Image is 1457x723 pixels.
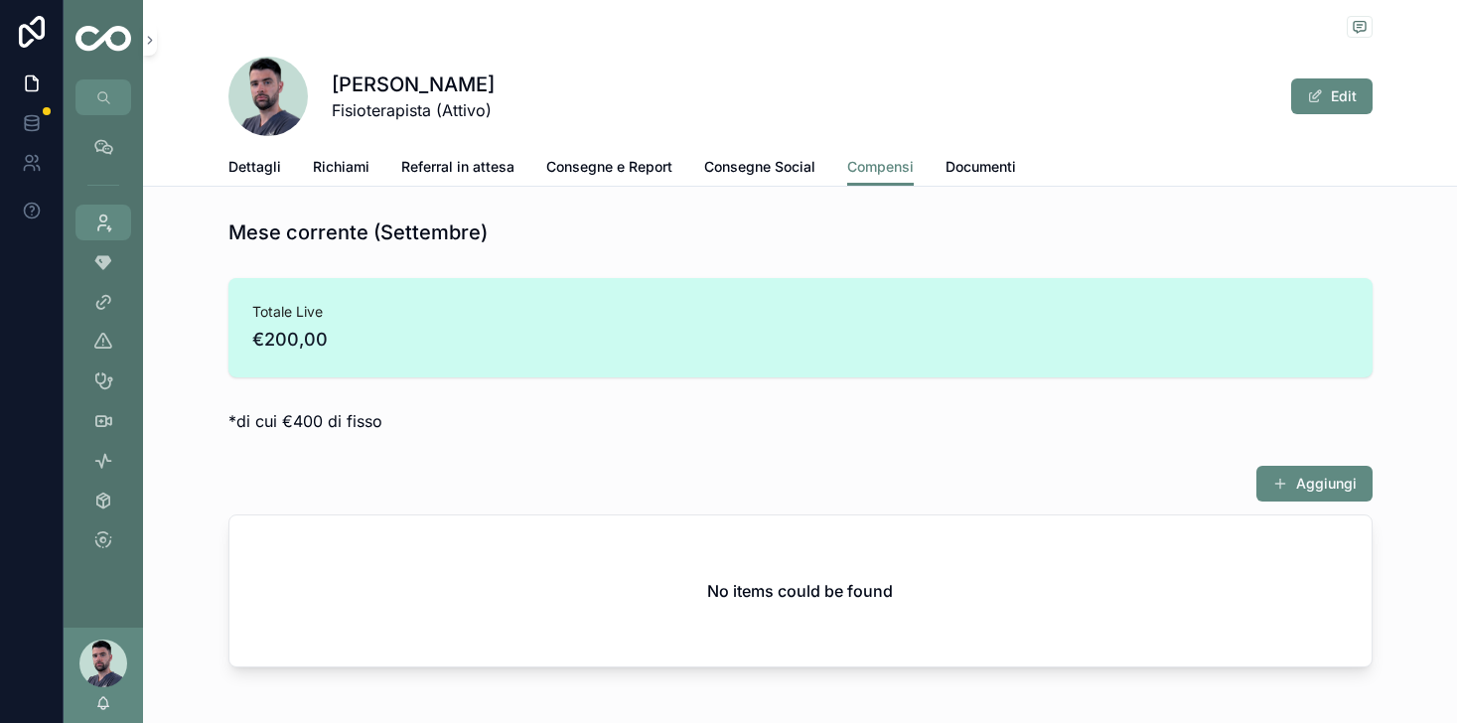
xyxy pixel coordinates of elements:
h1: Mese corrente (Settembre) [228,218,488,246]
span: Documenti [946,157,1016,177]
a: Documenti [946,149,1016,189]
span: Consegne e Report [546,157,672,177]
button: Edit [1291,78,1373,114]
a: Consegne Social [704,149,815,189]
a: Dettagli [228,149,281,189]
span: Consegne Social [704,157,815,177]
span: Richiami [313,157,369,177]
h2: No items could be found [707,579,893,603]
button: Aggiungi [1256,466,1373,502]
span: €200,00 [252,326,1349,354]
a: Richiami [313,149,369,189]
span: *di cui €400 di fisso [228,411,382,431]
span: Compensi [847,157,914,177]
span: Dettagli [228,157,281,177]
span: Totale Live [252,302,1349,322]
div: scrollable content [64,115,143,584]
img: App logo [75,26,131,55]
h1: [PERSON_NAME] [332,71,495,98]
a: Compensi [847,149,914,187]
span: Referral in attesa [401,157,514,177]
a: Consegne e Report [546,149,672,189]
a: Referral in attesa [401,149,514,189]
span: Fisioterapista (Attivo) [332,98,495,122]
